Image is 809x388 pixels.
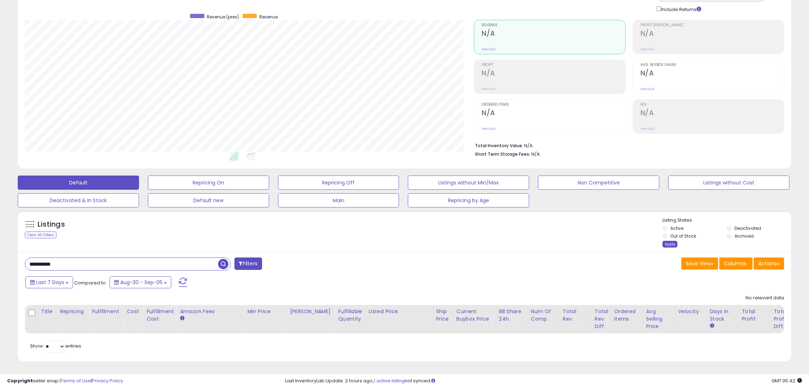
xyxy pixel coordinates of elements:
[641,29,784,39] h2: N/A
[30,343,81,349] span: Show: entries
[482,103,625,107] span: Ordered Items
[285,378,802,384] div: Last InventoryLab Update: 2 hours ago, not synced.
[641,69,784,79] h2: N/A
[678,308,704,315] div: Velocity
[710,323,714,329] small: Days In Stock.
[146,308,174,323] div: Fulfillment Cost
[641,87,654,91] small: Prev: N/A
[531,151,540,157] span: N/A
[18,176,139,190] button: Default
[646,308,672,330] div: Avg Selling Price
[719,257,753,270] button: Columns
[36,279,64,286] span: Last 7 Days
[7,378,123,384] div: seller snap | |
[475,143,523,149] b: Total Inventory Value:
[207,14,239,20] span: Revenue (prev)
[259,14,278,20] span: Revenue
[663,217,791,224] p: Listing States:
[180,315,184,322] small: Amazon Fees.
[614,308,640,323] div: Ordered Items
[38,220,65,229] h5: Listings
[26,276,73,288] button: Last 7 Days
[670,225,683,231] label: Active
[148,176,269,190] button: Repricing On
[369,308,430,315] div: Listed Price
[120,279,162,286] span: Aug-30 - Sep-05
[482,69,625,79] h2: N/A
[663,241,677,248] div: Apply
[436,308,450,323] div: Ship Price
[771,377,802,384] span: 2025-09-14 05:42 GMT
[482,109,625,118] h2: N/A
[774,308,788,330] div: Total Profit Diff.
[278,176,399,190] button: Repricing Off
[641,47,654,51] small: Prev: N/A
[234,257,262,270] button: Filters
[61,377,91,384] a: Terms of Use
[641,109,784,118] h2: N/A
[18,193,139,207] button: Deactivated & In Stock
[710,308,736,323] div: Days In Stock
[110,276,171,288] button: Aug-30 - Sep-05
[408,176,529,190] button: Listings without Min/Max
[475,141,779,149] li: N/A
[7,377,33,384] strong: Copyright
[641,23,784,27] span: Profit [PERSON_NAME]
[482,23,625,27] span: Revenue
[742,308,768,323] div: Total Profit
[735,225,761,231] label: Deactivated
[92,377,123,384] a: Privacy Policy
[482,127,495,131] small: Prev: N/A
[499,308,525,323] div: BB Share 24h.
[290,308,332,315] div: [PERSON_NAME]
[641,127,654,131] small: Prev: N/A
[247,308,284,315] div: Min Price
[724,260,746,267] span: Columns
[374,377,405,384] a: 1 active listing
[338,308,362,323] div: Fulfillable Quantity
[595,308,608,330] div: Total Rev. Diff.
[668,176,789,190] button: Listings without Cost
[74,279,107,286] span: Compared to:
[531,308,557,323] div: Num of Comp.
[482,29,625,39] h2: N/A
[681,257,718,270] button: Save View
[563,308,589,323] div: Total Rev.
[475,151,530,157] b: Short Term Storage Fees:
[754,257,784,270] button: Actions
[670,233,696,239] label: Out of Stock
[92,308,121,315] div: Fulfillment
[60,308,86,315] div: Repricing
[735,233,754,239] label: Archived
[482,87,495,91] small: Prev: N/A
[25,232,56,238] div: Clear All Filters
[148,193,269,207] button: Default new
[278,193,399,207] button: Main
[538,176,659,190] button: Non Competitive
[641,63,784,67] span: Avg. Buybox Share
[408,193,529,207] button: Repricing by Age
[746,295,784,301] div: No relevant data
[482,47,495,51] small: Prev: N/A
[180,308,241,315] div: Amazon Fees
[41,308,54,315] div: Title
[127,308,140,315] div: Cost
[651,5,710,13] div: Include Returns
[456,308,493,323] div: Current Buybox Price
[482,63,625,67] span: Profit
[641,103,784,107] span: ROI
